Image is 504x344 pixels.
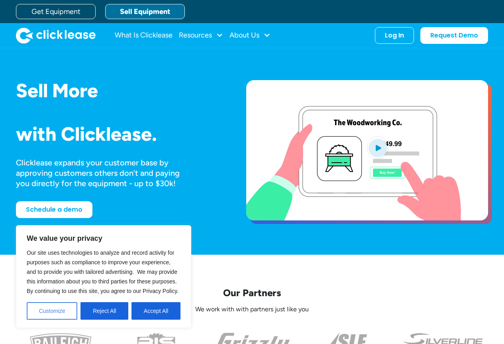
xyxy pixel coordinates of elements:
h1: Sell More [16,80,221,101]
div: We value your privacy [16,225,191,328]
button: Accept All [131,302,180,320]
p: We work with with partners just like you [16,305,488,314]
a: open lightbox [246,80,488,220]
div: Clicklease expands your customer base by approving customers others don’t and paying you directly... [16,157,194,189]
img: Clicklease logo [16,28,96,43]
p: Our Partners [16,287,488,299]
div: Log In [385,31,404,39]
img: Blue play button logo on a light blue circular background [367,136,388,159]
h1: with Clicklease. [16,124,221,145]
span: Our site uses technologies to analyze and record activity for purposes such as compliance to impr... [27,250,178,294]
button: Reject All [80,302,128,320]
div: Resources [179,28,223,43]
a: What Is Clicklease [115,28,173,43]
button: Customize [27,302,77,320]
a: Request Demo [420,27,488,44]
a: Schedule a demo [16,201,92,218]
a: Sell Equipment [105,4,185,19]
div: About Us [229,28,271,43]
p: We value your privacy [27,234,180,243]
a: home [16,28,96,43]
a: Get Equipment [16,4,96,19]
